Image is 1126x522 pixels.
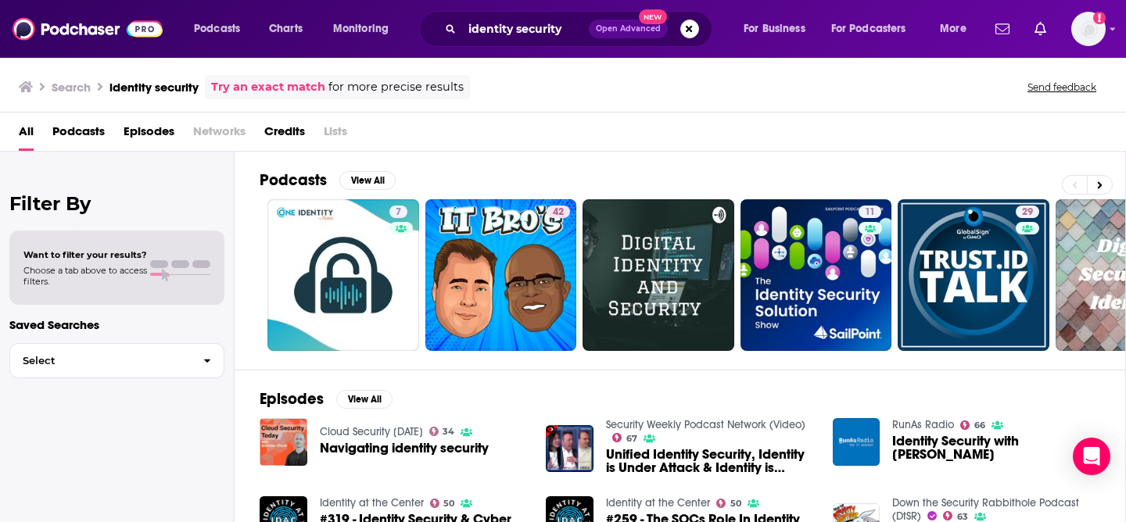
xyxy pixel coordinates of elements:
[1071,12,1106,46] img: User Profile
[443,500,454,507] span: 50
[259,16,312,41] a: Charts
[52,80,91,95] h3: Search
[183,16,260,41] button: open menu
[9,343,224,378] button: Select
[194,18,240,40] span: Podcasts
[434,11,727,47] div: Search podcasts, credits, & more...
[606,496,710,509] a: Identity at the Center
[744,18,805,40] span: For Business
[1016,206,1039,218] a: 29
[430,499,455,508] a: 50
[1071,12,1106,46] button: Show profile menu
[626,435,637,442] span: 67
[546,425,593,473] img: Unified Identity Security, Identity is Under Attack & Identity is Security - Andre Durand, David ...
[865,205,875,220] span: 11
[606,448,814,474] a: Unified Identity Security, Identity is Under Attack & Identity is Security - Andre Durand, David ...
[109,80,199,95] h3: identity security
[821,16,929,41] button: open menu
[960,420,985,430] a: 66
[892,434,1100,461] span: Identity Security with [PERSON_NAME]
[211,78,325,96] a: Try an exact match
[260,418,307,466] img: Navigating identity security
[23,249,147,260] span: Want to filter your results?
[831,18,906,40] span: For Podcasters
[1093,12,1106,24] svg: Add a profile image
[322,16,409,41] button: open menu
[898,199,1049,351] a: 29
[606,448,814,474] span: Unified Identity Security, Identity is Under Attack & Identity is Security - [PERSON_NAME], [PERS...
[9,192,224,215] h2: Filter By
[389,206,407,218] a: 7
[269,18,303,40] span: Charts
[1073,438,1110,475] div: Open Intercom Messenger
[320,496,424,509] a: Identity at the Center
[547,206,570,218] a: 42
[589,20,668,38] button: Open AdvancedNew
[324,119,347,151] span: Lists
[612,433,637,442] a: 67
[328,78,464,96] span: for more precise results
[606,418,805,431] a: Security Weekly Podcast Network (Video)
[260,170,396,190] a: PodcastsView All
[892,434,1100,461] a: Identity Security with David Jones
[336,390,393,409] button: View All
[13,14,163,44] img: Podchaser - Follow, Share and Rate Podcasts
[19,119,34,151] a: All
[339,171,396,190] button: View All
[989,16,1016,42] a: Show notifications dropdown
[425,199,577,351] a: 42
[320,442,489,455] a: Navigating identity security
[443,428,454,435] span: 34
[9,317,224,332] p: Saved Searches
[320,425,423,438] a: Cloud Security Today
[333,18,389,40] span: Monitoring
[1071,12,1106,46] span: Logged in as biancagorospe
[716,499,741,508] a: 50
[741,199,892,351] a: 11
[260,170,327,190] h2: Podcasts
[957,513,968,520] span: 63
[264,119,305,151] a: Credits
[193,119,246,151] span: Networks
[462,16,589,41] input: Search podcasts, credits, & more...
[733,16,825,41] button: open menu
[1023,80,1101,94] button: Send feedback
[10,356,191,366] span: Select
[429,427,455,436] a: 34
[553,205,564,220] span: 42
[596,25,661,33] span: Open Advanced
[1028,16,1052,42] a: Show notifications dropdown
[833,418,880,466] img: Identity Security with David Jones
[943,511,968,520] a: 63
[260,389,324,409] h2: Episodes
[52,119,105,151] a: Podcasts
[260,389,393,409] a: EpisodesView All
[124,119,174,151] a: Episodes
[23,265,147,287] span: Choose a tab above to access filters.
[929,16,986,41] button: open menu
[396,205,401,220] span: 7
[267,199,419,351] a: 7
[940,18,966,40] span: More
[730,500,741,507] span: 50
[859,206,881,218] a: 11
[1022,205,1033,220] span: 29
[974,422,985,429] span: 66
[639,9,667,24] span: New
[892,418,954,431] a: RunAs Radio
